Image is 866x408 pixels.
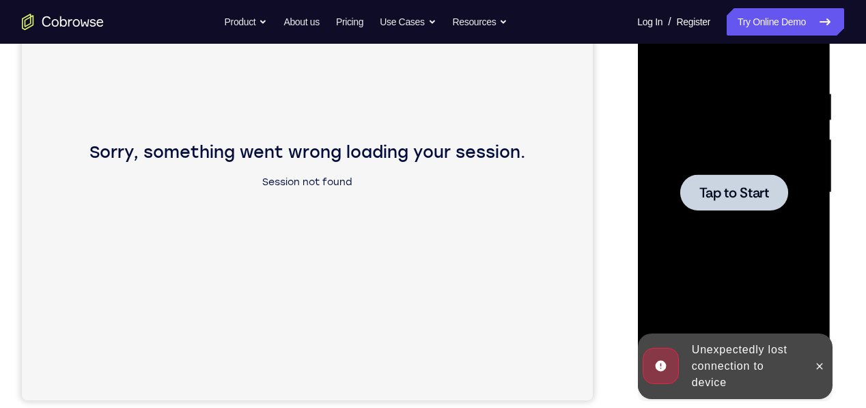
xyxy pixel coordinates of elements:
[677,8,710,36] a: Register
[727,8,844,36] a: Try Online Demo
[380,8,436,36] button: Use Cases
[22,14,104,30] a: Go to the home page
[42,183,150,219] button: Tap to Start
[668,14,671,30] span: /
[336,8,363,36] a: Pricing
[61,195,131,208] span: Tap to Start
[453,8,508,36] button: Resources
[48,345,168,405] div: Unexpectedly lost connection to device
[68,232,503,248] p: Session not found
[637,8,662,36] a: Log In
[283,8,319,36] a: About us
[68,199,503,221] p: Sorry, something went wrong loading your session.
[225,8,268,36] button: Product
